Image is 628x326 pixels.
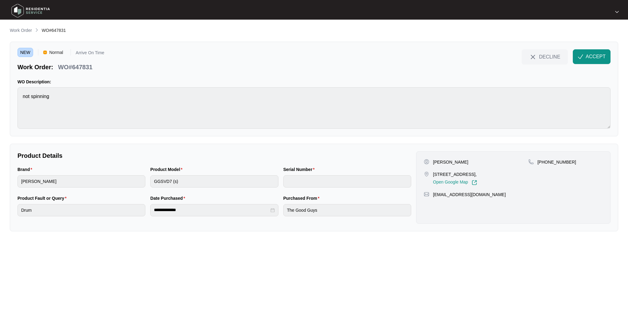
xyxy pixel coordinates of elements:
img: Vercel Logo [43,51,47,54]
img: close-Icon [529,53,537,61]
p: [PERSON_NAME] [433,159,468,165]
img: check-Icon [578,54,583,59]
img: map-pin [424,191,429,197]
img: map-pin [424,171,429,177]
input: Serial Number [283,175,411,188]
p: Product Details [17,151,411,160]
input: Purchased From [283,204,411,216]
img: dropdown arrow [615,10,619,13]
span: Normal [47,48,66,57]
p: [EMAIL_ADDRESS][DOMAIN_NAME] [433,191,506,198]
label: Brand [17,166,35,172]
label: Date Purchased [150,195,187,201]
input: Product Model [150,175,278,188]
img: chevron-right [34,28,39,32]
a: Open Google Map [433,180,477,185]
input: Date Purchased [154,207,269,213]
p: [PHONE_NUMBER] [538,159,576,165]
label: Product Fault or Query [17,195,69,201]
img: user-pin [424,159,429,165]
p: Work Order [10,27,32,33]
label: Serial Number [283,166,317,172]
span: ACCEPT [586,53,606,60]
a: Work Order [9,27,33,34]
p: [STREET_ADDRESS], [433,171,477,177]
img: Link-External [472,180,477,185]
textarea: not spinning [17,87,611,129]
span: NEW [17,48,33,57]
p: Arrive On Time [76,51,104,57]
p: WO#647831 [58,63,92,71]
input: Product Fault or Query [17,204,145,216]
p: WO Description: [17,79,611,85]
button: close-IconDECLINE [522,49,568,64]
p: Work Order: [17,63,53,71]
img: residentia service logo [9,2,52,20]
img: map-pin [528,159,534,165]
button: check-IconACCEPT [573,49,611,64]
label: Purchased From [283,195,322,201]
span: WO#647831 [42,28,66,33]
label: Product Model [150,166,185,172]
span: DECLINE [539,53,560,60]
input: Brand [17,175,145,188]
